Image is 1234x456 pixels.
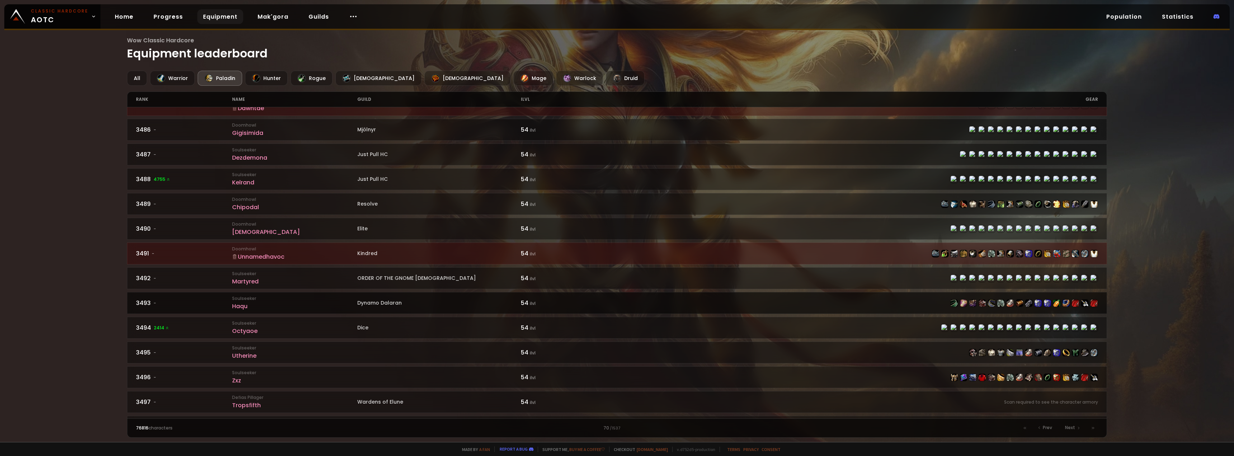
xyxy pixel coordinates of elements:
div: 3490 [136,224,232,233]
div: guild [357,92,521,107]
img: item-9458 [1091,349,1098,356]
img: item-6686 [969,349,976,356]
div: 70 [376,425,857,431]
small: Doomhowl [232,122,357,128]
small: ilvl [530,276,536,282]
img: item-3758 [979,250,986,257]
span: - [154,127,156,133]
a: Classic HardcoreAOTC [4,4,100,29]
img: item-6901 [1063,250,1070,257]
img: item-9638 [1016,201,1023,208]
div: 54 [521,175,617,184]
div: Mage [513,71,553,86]
small: ilvl [530,177,536,183]
img: item-15234 [1072,250,1079,257]
img: item-11122 [1053,300,1060,307]
div: Resolve [357,200,521,208]
img: item-11302 [1072,374,1079,381]
img: item-2951 [1035,201,1042,208]
div: 54 [521,274,617,283]
span: - [154,275,156,282]
div: Martyred [232,277,357,286]
img: item-10775 [979,300,986,307]
div: Dezdemona [232,153,357,162]
div: Warlock [556,71,603,86]
img: item-45 [969,201,976,208]
small: / 1537 [610,426,621,431]
img: item-11195 [979,201,986,208]
div: 3492 [136,274,232,283]
a: Home [109,9,139,24]
small: ilvl [530,375,536,381]
span: AOTC [31,8,88,25]
div: Utherine [232,351,357,360]
span: - [154,151,156,158]
small: ilvl [530,201,536,207]
div: Warrior [150,71,195,86]
small: Soulseeker [232,271,357,277]
img: item-7506 [1044,250,1051,257]
div: Just Pull HC [357,151,521,158]
div: Tropsfifth [232,401,357,410]
small: Soulseeker [232,370,357,376]
div: ORDER OF THE GNOME [DEMOGRAPHIC_DATA] [357,274,521,282]
img: item-9476 [969,300,976,307]
small: ilvl [530,300,536,306]
small: ilvl [530,251,536,257]
span: Wow Classic Hardcore [127,36,1107,45]
img: item-17736 [1025,300,1032,307]
a: Terms [727,447,740,452]
span: - [154,226,156,232]
small: Soulseeker [232,295,357,302]
span: v. d752d5 - production [672,447,715,452]
small: ilvl [530,152,536,158]
img: item-9538 [1063,349,1070,356]
img: item-859 [960,250,967,257]
img: item-5976 [1091,201,1098,208]
a: 3490-Doomhowl[DEMOGRAPHIC_DATA]Elite54 ilvlitem-11729item-12045item-14552item-4333item-14958item-... [127,218,1107,240]
span: Checkout [609,447,668,452]
img: item-2933 [1053,349,1060,356]
img: item-10780 [1044,300,1051,307]
img: item-1713 [1053,201,1060,208]
img: item-9794 [1072,349,1079,356]
img: item-23192 [1091,300,1098,307]
img: item-9418 [1081,201,1088,208]
div: 3486 [136,125,232,134]
img: item-3481 [951,250,958,257]
div: characters [136,425,377,431]
img: item-13047 [1081,300,1088,307]
span: - [154,374,156,381]
div: 3491 [136,249,232,258]
span: Support me, [538,447,605,452]
div: 3496 [136,373,232,382]
a: 3496-SoulseekerZxz54 ilvlitem-13073item-13084item-10281item-2575item-13067item-16736item-12429ite... [127,366,1107,388]
a: 3489-DoomhowlChipodalResolve54 ilvlitem-9870item-15690item-9531item-45item-11195item-15571item-14... [127,193,1107,215]
img: item-16737 [1035,374,1042,381]
img: item-10584 [1025,201,1032,208]
img: item-5976 [1091,250,1098,257]
div: rank [136,92,232,107]
a: 34884755 SoulseekerKelrandJust Pull HC54 ilvlitem-11124item-13084item-9476item-2575item-10775item... [127,168,1107,190]
img: item-6725 [1081,250,1088,257]
img: item-9818 [997,349,1004,356]
img: item-17711 [997,300,1004,307]
div: 3493 [136,298,232,307]
img: item-15690 [951,201,958,208]
div: Kindred [357,250,521,257]
img: item-16736 [997,374,1004,381]
span: - [154,300,156,306]
img: item-3754 [1044,349,1051,356]
a: 3491-DoomhowlUnnamedhavocKindred54 ilvlitem-9870item-12029item-3481item-859item-2870item-3758item... [127,243,1107,264]
img: item-14920 [997,201,1004,208]
div: [DEMOGRAPHIC_DATA] [424,71,510,86]
img: item-12029 [941,250,948,257]
a: 3498-Defias PillagerPalatulaChads Only HC54 ilvlScan required to see the character armory [127,416,1107,438]
a: 3497-Defias PillagerTropsfifthWardens of Elune54 ilvlScan required to see the character armory [127,391,1107,413]
img: item-10239 [1016,300,1023,307]
img: item-16735 [1025,374,1032,381]
img: item-2878 [1081,349,1088,356]
div: gear [617,92,1098,107]
img: item-2043 [1044,201,1051,208]
a: a fan [479,447,490,452]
